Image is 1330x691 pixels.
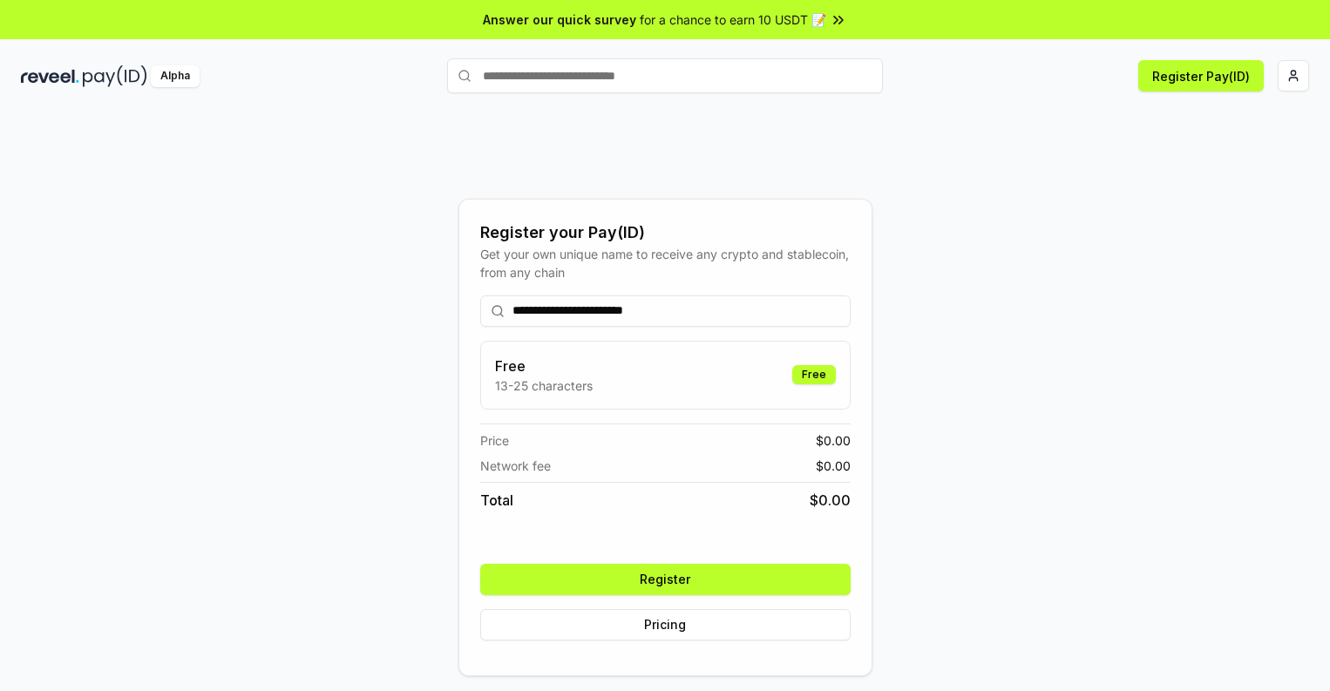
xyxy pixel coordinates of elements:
[816,431,851,450] span: $ 0.00
[83,65,147,87] img: pay_id
[495,376,593,395] p: 13-25 characters
[151,65,200,87] div: Alpha
[480,609,851,640] button: Pricing
[495,356,593,376] h3: Free
[480,431,509,450] span: Price
[816,457,851,475] span: $ 0.00
[810,490,851,511] span: $ 0.00
[640,10,826,29] span: for a chance to earn 10 USDT 📝
[480,220,851,245] div: Register your Pay(ID)
[792,365,836,384] div: Free
[480,490,513,511] span: Total
[483,10,636,29] span: Answer our quick survey
[480,457,551,475] span: Network fee
[480,564,851,595] button: Register
[21,65,79,87] img: reveel_dark
[480,245,851,281] div: Get your own unique name to receive any crypto and stablecoin, from any chain
[1138,60,1264,91] button: Register Pay(ID)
